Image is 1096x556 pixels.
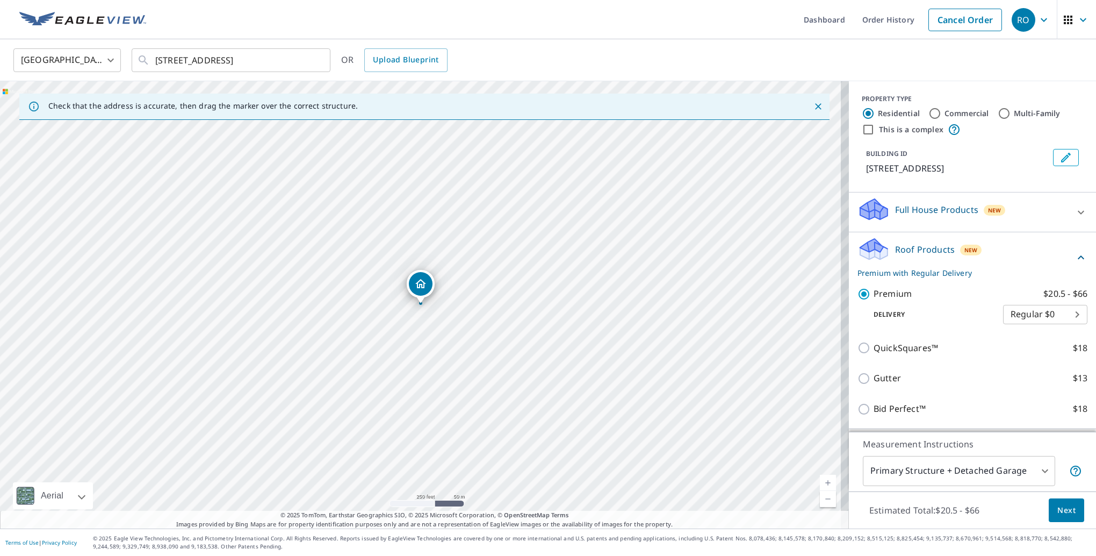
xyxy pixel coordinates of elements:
p: Measurement Instructions [863,438,1082,451]
a: Terms of Use [5,539,39,546]
a: Cancel Order [928,9,1002,31]
p: $18 [1073,341,1087,355]
button: Edit building 1 [1053,149,1079,166]
label: Multi-Family [1014,108,1061,119]
div: Aerial [13,482,93,509]
span: Your report will include the primary structure and a detached garage if one exists. [1069,465,1082,477]
span: New [988,206,1001,215]
span: © 2025 TomTom, Earthstar Geographics SIO, © 2025 Microsoft Corporation, © [280,511,569,520]
span: Next [1057,504,1076,517]
label: Residential [878,108,920,119]
div: OR [341,48,448,72]
p: [STREET_ADDRESS] [866,162,1049,175]
p: Premium with Regular Delivery [857,267,1075,279]
span: Upload Blueprint [373,53,438,67]
div: RO [1012,8,1035,32]
button: Close [811,99,825,113]
p: Delivery [857,310,1003,319]
p: QuickSquares™ [874,341,938,355]
div: Full House ProductsNew [857,197,1087,227]
img: EV Logo [19,12,146,28]
a: Upload Blueprint [364,48,447,72]
p: | [5,539,77,546]
div: [GEOGRAPHIC_DATA] [13,45,121,75]
label: This is a complex [879,124,943,135]
p: Full House Products [895,203,978,216]
p: Bid Perfect™ [874,402,926,416]
div: Dropped pin, building 1, Residential property, 102 E Glencove Ave Northfield, NJ 08225 [407,270,435,303]
div: Roof ProductsNewPremium with Regular Delivery [857,237,1087,279]
a: Current Level 17, Zoom Out [820,491,836,507]
p: Estimated Total: $20.5 - $66 [861,498,988,522]
p: Check that the address is accurate, then drag the marker over the correct structure. [48,101,358,111]
a: OpenStreetMap [504,511,549,519]
input: Search by address or latitude-longitude [155,45,308,75]
a: Terms [551,511,569,519]
p: $13 [1073,372,1087,385]
div: Primary Structure + Detached Garage [863,456,1055,486]
div: Regular $0 [1003,300,1087,330]
a: Current Level 17, Zoom In [820,475,836,491]
p: Premium [874,287,912,301]
p: $18 [1073,402,1087,416]
p: $20.5 - $66 [1043,287,1087,301]
p: Gutter [874,372,901,385]
a: Privacy Policy [42,539,77,546]
span: New [964,246,978,254]
p: © 2025 Eagle View Technologies, Inc. and Pictometry International Corp. All Rights Reserved. Repo... [93,534,1091,551]
div: Aerial [38,482,67,509]
button: Next [1049,498,1084,523]
div: PROPERTY TYPE [862,94,1083,104]
label: Commercial [944,108,989,119]
p: Roof Products [895,243,955,256]
p: BUILDING ID [866,149,907,158]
